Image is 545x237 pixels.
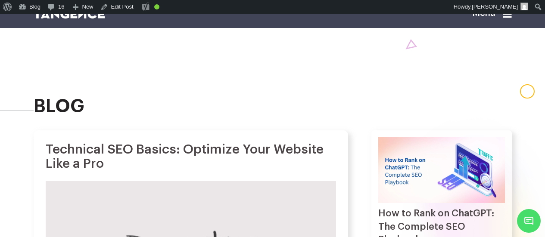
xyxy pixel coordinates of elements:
[34,9,105,18] img: logo SVG
[378,137,505,203] img: How to Rank on ChatGPT: The Complete SEO Playbook
[46,142,336,171] h1: Technical SEO Basics: Optimize Your Website Like a Pro
[34,96,512,116] h2: blog
[517,209,541,233] span: Chat Widget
